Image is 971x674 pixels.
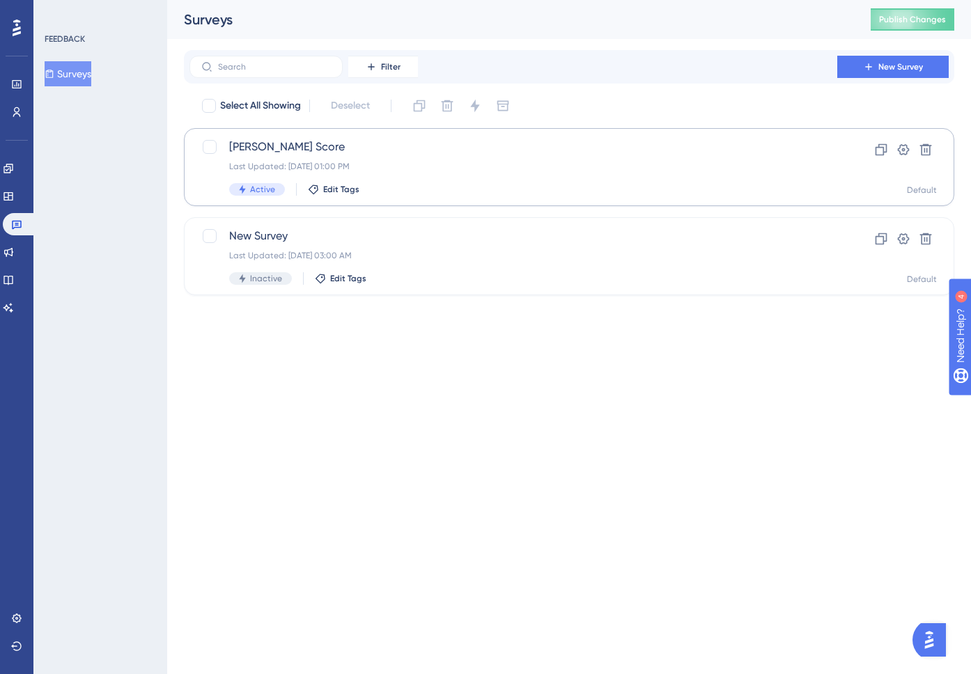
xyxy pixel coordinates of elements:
div: Last Updated: [DATE] 01:00 PM [229,161,798,172]
span: Need Help? [33,3,87,20]
span: New Survey [229,228,798,244]
div: FEEDBACK [45,33,85,45]
div: Default [907,185,937,196]
div: Last Updated: [DATE] 03:00 AM [229,250,798,261]
iframe: UserGuiding AI Assistant Launcher [912,619,954,661]
span: Filter [381,61,401,72]
span: Inactive [250,273,282,284]
button: Deselect [318,93,382,118]
span: [PERSON_NAME] Score [229,139,798,155]
span: Edit Tags [323,184,359,195]
button: Publish Changes [871,8,954,31]
span: Select All Showing [220,97,301,114]
button: Edit Tags [315,273,366,284]
div: Surveys [184,10,836,29]
button: New Survey [837,56,949,78]
span: Publish Changes [879,14,946,25]
span: New Survey [878,61,923,72]
button: Edit Tags [308,184,359,195]
span: Active [250,184,275,195]
span: Edit Tags [330,273,366,284]
div: Default [907,274,937,285]
input: Search [218,62,331,72]
button: Surveys [45,61,91,86]
span: Deselect [331,97,370,114]
button: Filter [348,56,418,78]
div: 4 [97,7,101,18]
